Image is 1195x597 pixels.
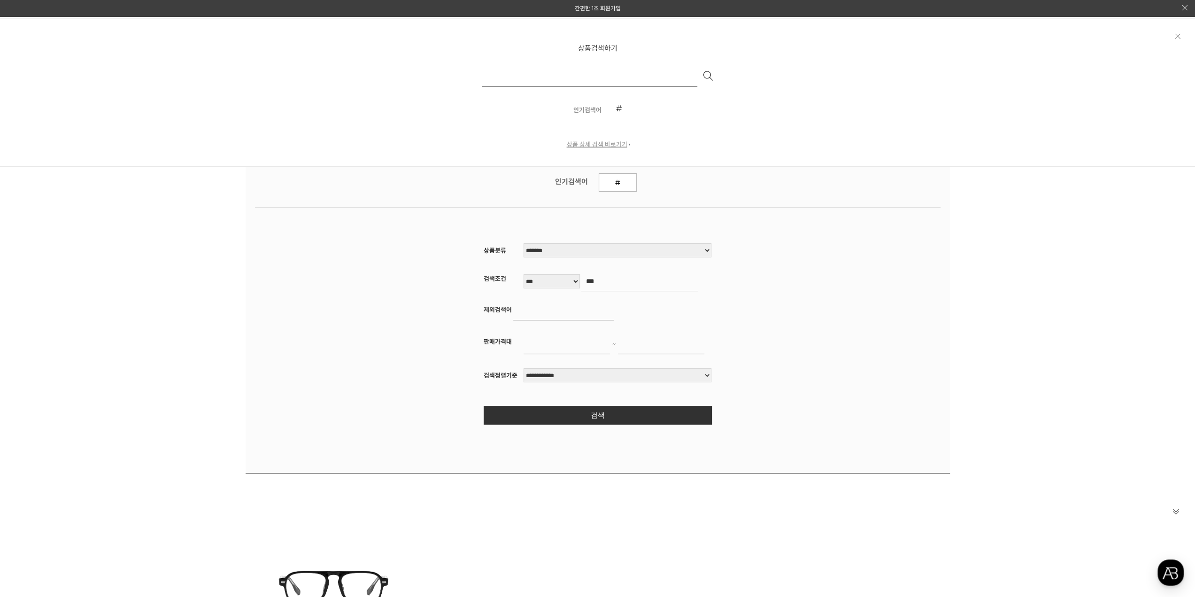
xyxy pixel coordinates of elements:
[86,312,97,320] span: 대화
[484,243,524,255] strong: 상품분류
[723,17,737,51] a: 룩북
[121,298,180,321] a: 설정
[484,301,512,313] strong: 제외검색어
[484,406,712,425] button: 검색
[3,298,62,321] a: 홈
[651,17,672,51] a: 매거진
[62,298,121,321] a: 대화
[30,312,35,319] span: 홈
[501,17,530,51] a: 쇼핑하기
[575,5,621,12] a: 간편한 1초 회원가입
[567,140,631,148] a: 상품 상세 검색 바로가기
[599,173,637,192] a: #
[457,43,739,52] h2: 상품검색하기
[611,103,622,114] a: #
[484,334,524,346] strong: 판매가격대
[555,176,593,186] strong: 인기검색어
[145,312,156,319] span: 설정
[484,271,524,283] strong: 검색조건
[573,103,601,114] strong: 인기검색어
[484,368,524,380] strong: 검색정렬기준
[484,334,712,354] div: ~
[580,17,601,51] a: 브랜드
